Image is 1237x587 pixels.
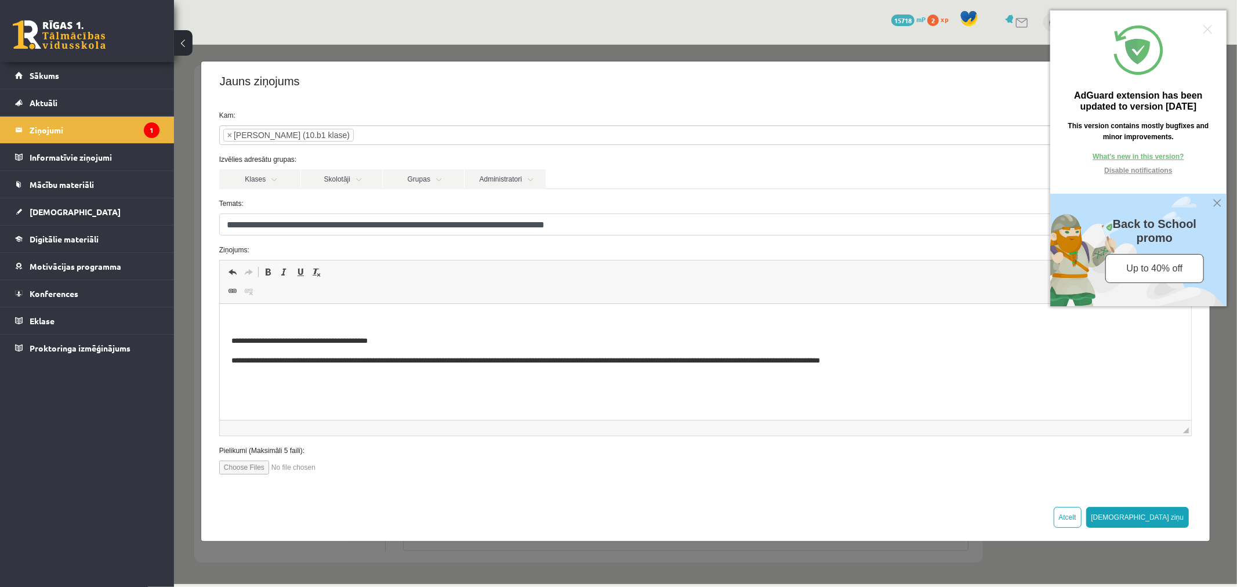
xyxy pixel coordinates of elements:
a: Motivācijas programma [15,253,159,280]
div: AdGuard extension has been updated to version [DATE] [19,84,166,106]
li: Artūrs Keinovskis (10.b1 klase) [49,84,180,97]
label: Temats: [37,154,1026,164]
div: Back to School promo [51,211,167,239]
label: Ziņojums: [37,200,1026,211]
span: Aktuāli [30,97,57,108]
a: What's new in this version? [47,146,139,157]
legend: Informatīvie ziņojumi [30,144,159,171]
a: Skolotāji [127,125,208,144]
span: Mācību materiāli [30,179,94,190]
a: Ziņojumi1 [15,117,159,143]
span: 2 [927,15,939,26]
iframe: Bagātinātā teksta redaktors, wiswyg-editor-47363965828460-1756732945-763 [46,259,1017,375]
a: Administratori [291,125,372,144]
a: Atkārtot (vadīšanas taustiņš+Y) [67,220,83,235]
a: 15718 mP [891,15,926,24]
span: Eklase [30,316,55,326]
a: Up to 40% off [60,248,158,277]
label: Pielikumi (Maksimāli 5 faili): [37,401,1026,411]
span: Motivācijas programma [30,261,121,271]
div: This version contains mostly bugfixes and minor improvements. [19,115,166,137]
span: Mērogot [1009,383,1015,389]
legend: Ziņojumi [30,117,159,143]
a: Slīpraksts (vadīšanas taustiņš+I) [102,220,118,235]
a: Saite (vadīšanas taustiņš+K) [50,239,67,254]
h4: Jauns ziņojums [46,28,126,45]
span: [DEMOGRAPHIC_DATA] [30,206,121,217]
a: Grupas [209,125,290,144]
span: 15718 [891,15,915,26]
button: [DEMOGRAPHIC_DATA] ziņu [912,462,1015,483]
a: 2 xp [927,15,954,24]
a: Aktuāli [15,89,159,116]
a: Rīgas 1. Tālmācības vidusskola [13,20,106,49]
a: Disable notifications [47,160,139,171]
span: Digitālie materiāli [30,234,99,244]
span: xp [941,15,948,24]
a: Eklase [15,307,159,334]
a: Pasvītrojums (vadīšanas taustiņš+U) [118,220,135,235]
a: Mācību materiāli [15,171,159,198]
a: Digitālie materiāli [15,226,159,252]
a: [DEMOGRAPHIC_DATA] [15,198,159,225]
span: Proktoringa izmēģinājums [30,343,130,353]
a: Treknraksts (vadīšanas taustiņš+B) [86,220,102,235]
span: Sākums [30,70,59,81]
span: Noņemt visus vienumus [1007,85,1011,96]
i: 1 [144,122,159,138]
a: Konferences [15,280,159,307]
a: Proktoringa izmēģinājums [15,335,159,361]
button: Atcelt [880,462,908,483]
a: Noņemt stilus [135,220,151,235]
span: mP [916,15,926,24]
a: Atcelt (vadīšanas taustiņš+Z) [50,220,67,235]
a: Klases [45,125,126,144]
span: × [53,85,58,96]
a: Atsaistīt [67,239,83,254]
label: Kam: [37,66,1026,76]
span: Konferences [30,288,78,299]
a: Informatīvie ziņojumi [15,144,159,171]
button: × [1000,19,1026,51]
label: Izvēlies adresātu grupas: [37,110,1026,120]
a: Sākums [15,62,159,89]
